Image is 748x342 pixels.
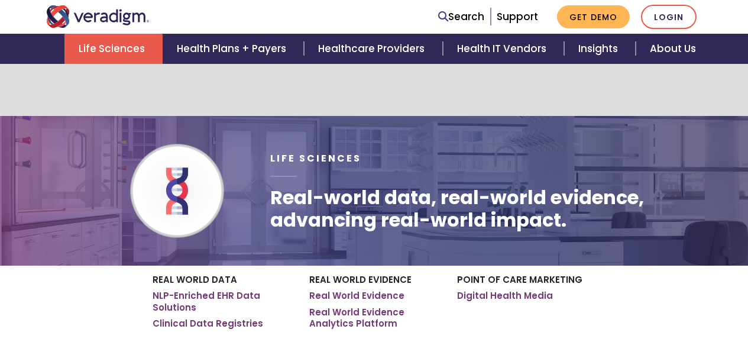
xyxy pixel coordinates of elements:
[497,9,538,24] a: Support
[304,34,442,64] a: Healthcare Providers
[438,9,484,25] a: Search
[153,318,263,330] a: Clinical Data Registries
[46,5,150,28] img: Veradigm logo
[270,186,702,232] h1: Real-world data, real-world evidence, advancing real-world impact.
[557,5,630,28] a: Get Demo
[636,34,710,64] a: About Us
[163,34,304,64] a: Health Plans + Payers
[309,306,439,330] a: Real World Evidence Analytics Platform
[64,34,163,64] a: Life Sciences
[309,290,404,302] a: Real World Evidence
[153,290,292,313] a: NLP-Enriched EHR Data Solutions
[457,290,553,302] a: Digital Health Media
[443,34,564,64] a: Health IT Vendors
[270,151,361,165] span: Life Sciences
[641,5,697,29] a: Login
[564,34,636,64] a: Insights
